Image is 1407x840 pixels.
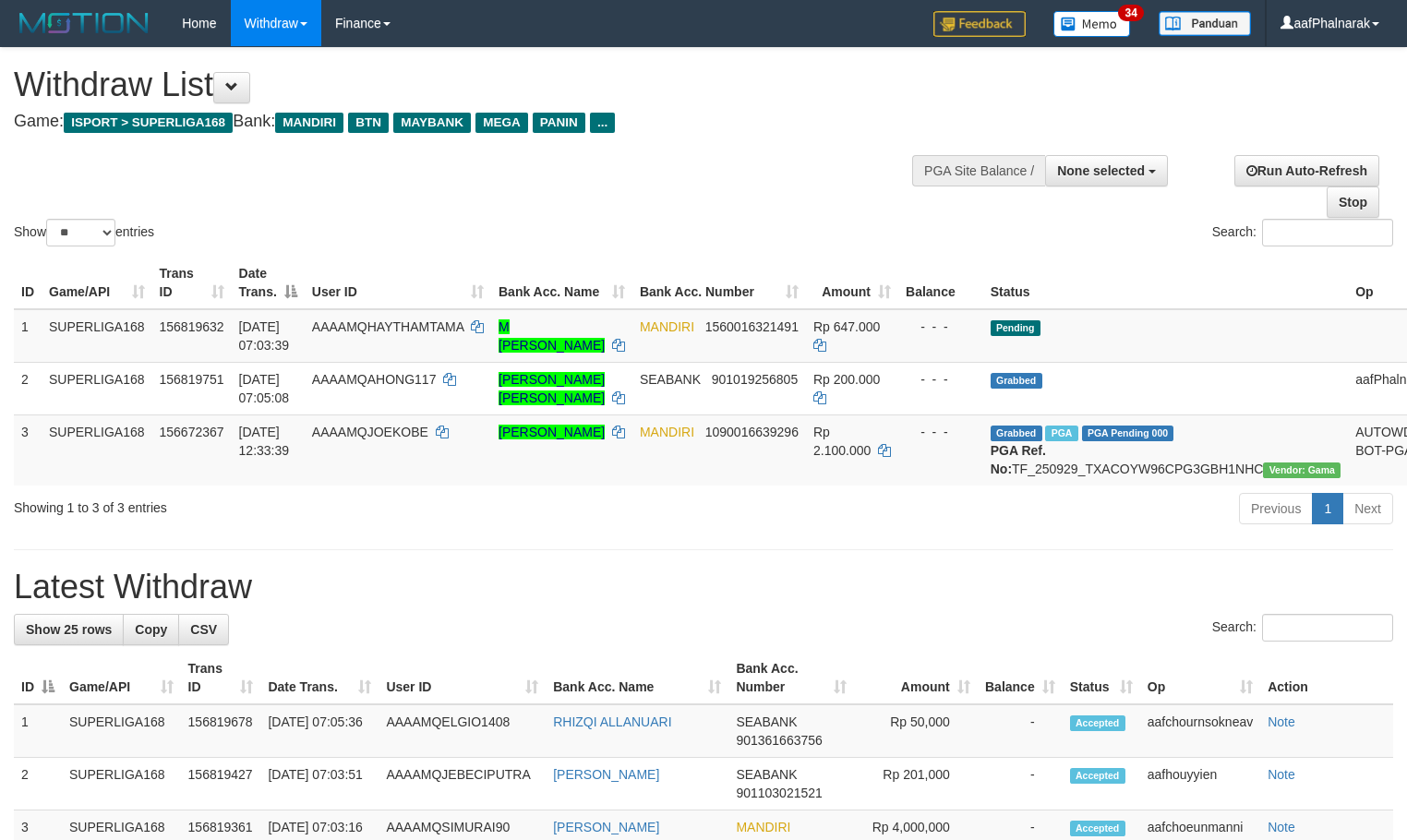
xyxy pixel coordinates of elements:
[736,767,797,782] span: SEABANK
[46,219,115,246] select: Showentries
[62,652,181,704] th: Game/API: activate to sort column ascending
[239,319,290,353] span: [DATE] 07:03:39
[1045,426,1077,441] span: Marked by aafsengchandara
[312,319,463,334] span: AAAAMQHAYTHAMTAMA
[553,714,671,729] a: RHIZQI ALLANUARI
[854,704,977,758] td: Rp 50,000
[813,425,871,458] span: Rp 2.100.000
[640,425,694,439] span: MANDIRI
[983,257,1348,309] th: Status
[1262,219,1393,246] input: Search:
[260,652,379,704] th: Date Trans.: activate to sort column ascending
[546,652,728,704] th: Bank Acc. Name: activate to sort column ascending
[1045,155,1168,186] button: None selected
[705,319,799,334] span: Copy 1560016321491 to clipboard
[813,372,880,387] span: Rp 200.000
[14,758,62,810] td: 2
[42,362,152,414] td: SUPERLIGA168
[475,113,528,133] span: MEGA
[1327,186,1379,218] a: Stop
[1070,715,1125,731] span: Accepted
[640,372,701,387] span: SEABANK
[1159,11,1251,36] img: panduan.png
[553,767,659,782] a: [PERSON_NAME]
[312,425,428,439] span: AAAAMQJOEKOBE
[906,318,976,336] div: - - -
[379,704,546,758] td: AAAAMQELGIO1408
[736,786,822,800] span: Copy 901103021521 to clipboard
[898,257,983,309] th: Balance
[906,423,976,441] div: - - -
[14,652,62,704] th: ID: activate to sort column descending
[1212,614,1393,642] label: Search:
[14,309,42,363] td: 1
[260,704,379,758] td: [DATE] 07:05:36
[1063,652,1140,704] th: Status: activate to sort column ascending
[728,652,854,704] th: Bank Acc. Number: activate to sort column ascending
[854,652,977,704] th: Amount: activate to sort column ascending
[348,113,389,133] span: BTN
[1263,462,1341,478] span: Vendor URL: https://trx31.1velocity.biz
[813,319,880,334] span: Rp 647.000
[14,113,920,131] h4: Game: Bank:
[275,113,343,133] span: MANDIRI
[1140,758,1260,810] td: aafhouyyien
[736,820,790,834] span: MANDIRI
[1239,493,1313,524] a: Previous
[181,758,261,810] td: 156819427
[393,113,471,133] span: MAYBANK
[14,219,154,246] label: Show entries
[712,372,798,387] span: Copy 901019256805 to clipboard
[62,704,181,758] td: SUPERLIGA168
[14,66,920,103] h1: Withdraw List
[178,614,229,645] a: CSV
[991,373,1042,389] span: Grabbed
[491,257,632,309] th: Bank Acc. Name: activate to sort column ascending
[1118,5,1143,21] span: 34
[1082,426,1174,441] span: PGA Pending
[1268,820,1295,834] a: Note
[64,113,233,133] span: ISPORT > SUPERLIGA168
[991,426,1042,441] span: Grabbed
[14,614,124,645] a: Show 25 rows
[14,257,42,309] th: ID
[42,309,152,363] td: SUPERLIGA168
[640,319,694,334] span: MANDIRI
[379,758,546,810] td: AAAAMQJEBECIPUTRA
[499,425,605,439] a: [PERSON_NAME]
[312,372,437,387] span: AAAAMQAHONG117
[305,257,491,309] th: User ID: activate to sort column ascending
[499,319,605,353] a: M [PERSON_NAME]
[978,704,1063,758] td: -
[232,257,305,309] th: Date Trans.: activate to sort column descending
[181,704,261,758] td: 156819678
[705,425,799,439] span: Copy 1090016639296 to clipboard
[1053,11,1131,37] img: Button%20Memo.svg
[736,714,797,729] span: SEABANK
[42,257,152,309] th: Game/API: activate to sort column ascending
[135,622,167,637] span: Copy
[906,370,976,389] div: - - -
[123,614,179,645] a: Copy
[1140,704,1260,758] td: aafchournsokneav
[1070,821,1125,836] span: Accepted
[933,11,1026,37] img: Feedback.jpg
[854,758,977,810] td: Rp 201,000
[62,758,181,810] td: SUPERLIGA168
[14,569,1393,606] h1: Latest Withdraw
[152,257,232,309] th: Trans ID: activate to sort column ascending
[260,758,379,810] td: [DATE] 07:03:51
[1342,493,1393,524] a: Next
[190,622,217,637] span: CSV
[14,414,42,486] td: 3
[181,652,261,704] th: Trans ID: activate to sort column ascending
[14,704,62,758] td: 1
[978,758,1063,810] td: -
[239,425,290,458] span: [DATE] 12:33:39
[1262,614,1393,642] input: Search:
[26,622,112,637] span: Show 25 rows
[1312,493,1343,524] a: 1
[1268,767,1295,782] a: Note
[1057,163,1145,178] span: None selected
[160,425,224,439] span: 156672367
